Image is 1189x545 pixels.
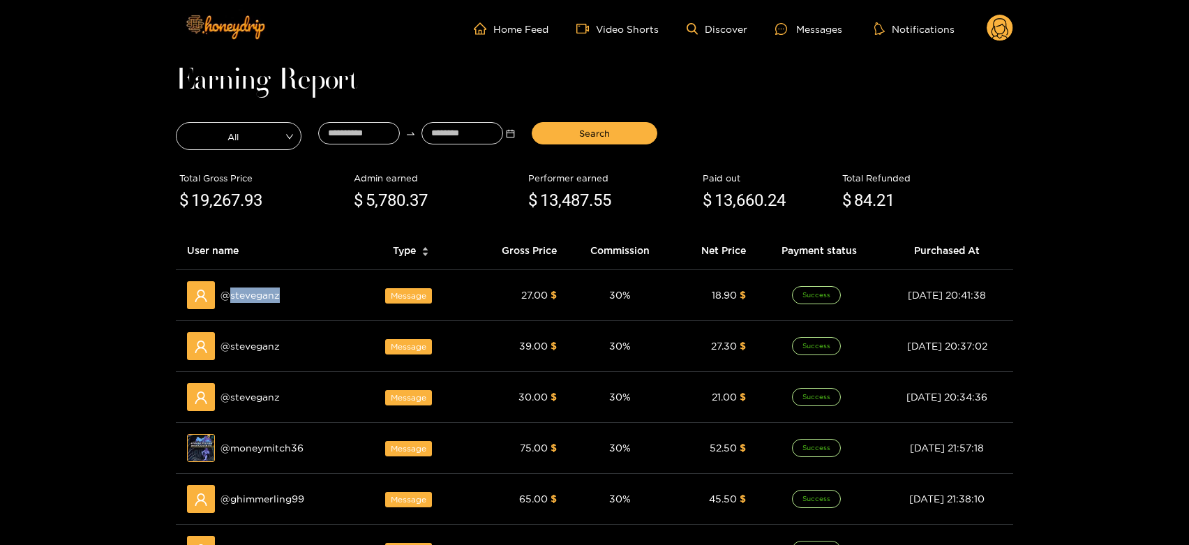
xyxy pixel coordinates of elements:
[881,232,1013,270] th: Purchased At
[710,442,737,453] span: 52.50
[740,493,746,504] span: $
[220,389,280,405] span: @ steveganz
[194,340,208,354] span: user
[540,191,589,210] span: 13,487
[194,289,208,303] span: user
[909,493,985,504] span: [DATE] 21:38:10
[792,439,841,457] span: Success
[474,22,493,35] span: home
[519,493,548,504] span: 65.00
[191,191,240,210] span: 19,267
[792,286,841,304] span: Success
[609,493,631,504] span: 30 %
[842,171,1010,185] div: Total Refunded
[518,391,548,402] span: 30.00
[872,191,895,210] span: .21
[519,341,548,351] span: 39.00
[532,122,657,144] button: Search
[421,245,429,253] span: caret-up
[528,171,696,185] div: Performer earned
[709,493,737,504] span: 45.50
[354,171,521,185] div: Admin earned
[176,71,1013,91] h1: Earning Report
[703,171,835,185] div: Paid out
[910,442,984,453] span: [DATE] 21:57:18
[385,288,432,304] span: Message
[405,128,416,139] span: to
[757,232,881,270] th: Payment status
[906,391,987,402] span: [DATE] 20:34:36
[576,22,596,35] span: video-camera
[551,391,557,402] span: $
[711,341,737,351] span: 27.30
[179,188,188,214] span: $
[715,191,763,210] span: 13,660
[385,390,432,405] span: Message
[405,128,416,139] span: swap-right
[712,290,737,300] span: 18.90
[870,22,959,36] button: Notifications
[775,21,842,37] div: Messages
[470,232,568,270] th: Gross Price
[220,491,304,507] span: @ ghimmerling99
[740,290,746,300] span: $
[609,391,631,402] span: 30 %
[576,22,659,35] a: Video Shorts
[393,243,416,258] span: Type
[551,493,557,504] span: $
[551,290,557,300] span: $
[763,191,786,210] span: .24
[220,440,304,456] span: @ moneymitch36
[474,22,548,35] a: Home Feed
[520,442,548,453] span: 75.00
[385,441,432,456] span: Message
[385,339,432,354] span: Message
[177,126,301,146] span: All
[528,188,537,214] span: $
[354,188,363,214] span: $
[179,171,347,185] div: Total Gross Price
[842,188,851,214] span: $
[366,191,405,210] span: 5,780
[792,490,841,508] span: Success
[240,191,262,210] span: .93
[385,492,432,507] span: Message
[220,338,280,354] span: @ steveganz
[579,126,610,140] span: Search
[194,493,208,507] span: user
[521,290,548,300] span: 27.00
[687,23,747,35] a: Discover
[907,341,987,351] span: [DATE] 20:37:02
[194,391,208,405] span: user
[672,232,757,270] th: Net Price
[551,442,557,453] span: $
[568,232,672,270] th: Commission
[609,442,631,453] span: 30 %
[740,391,746,402] span: $
[740,341,746,351] span: $
[551,341,557,351] span: $
[740,442,746,453] span: $
[421,251,429,258] span: caret-down
[405,191,428,210] span: .37
[703,188,712,214] span: $
[176,232,353,270] th: User name
[854,191,872,210] span: 84
[609,290,631,300] span: 30 %
[792,388,841,406] span: Success
[792,337,841,355] span: Success
[908,290,986,300] span: [DATE] 20:41:38
[609,341,631,351] span: 30 %
[220,288,280,303] span: @ steveganz
[589,191,611,210] span: .55
[712,391,737,402] span: 21.00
